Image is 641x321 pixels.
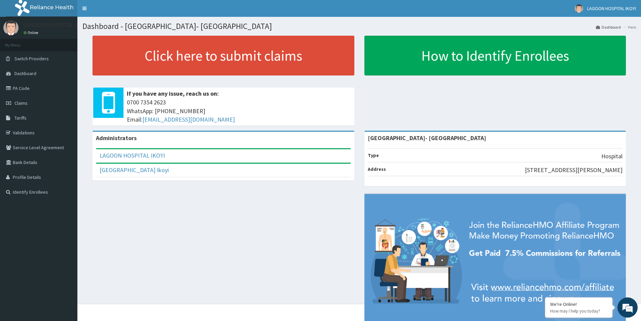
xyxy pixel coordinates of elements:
div: Minimize live chat window [110,3,127,20]
b: Type [368,152,379,158]
p: Hospital [601,152,622,161]
strong: [GEOGRAPHIC_DATA]- [GEOGRAPHIC_DATA] [368,134,486,142]
span: 0700 7354 2623 WhatsApp: [PHONE_NUMBER] Email: [127,98,351,124]
b: Administrators [96,134,137,142]
span: Claims [14,100,28,106]
img: User Image [3,20,19,35]
span: LAGOON HOSPITAL IKOYI [587,5,636,11]
a: [EMAIL_ADDRESS][DOMAIN_NAME] [142,116,235,123]
div: Chat with us now [35,38,113,46]
span: We're online! [39,85,93,153]
a: Online [24,30,40,35]
div: We're Online! [550,301,607,307]
a: How to Identify Enrollees [364,36,626,75]
b: Address [368,166,386,172]
a: Dashboard [596,24,621,30]
span: Dashboard [14,70,36,76]
p: How may I help you today? [550,308,607,314]
img: User Image [575,4,583,13]
li: Here [621,24,636,30]
textarea: Type your message and hit 'Enter' [3,184,128,207]
b: If you have any issue, reach us on: [127,90,219,97]
p: LAGOON HOSPITAL IKOYI [24,22,88,28]
p: [STREET_ADDRESS][PERSON_NAME] [525,166,622,174]
span: Tariffs [14,115,27,121]
img: d_794563401_company_1708531726252_794563401 [12,34,27,51]
a: LAGOON HOSPITAL IKOYI [100,152,165,159]
h1: Dashboard - [GEOGRAPHIC_DATA]- [GEOGRAPHIC_DATA] [82,22,636,31]
a: [GEOGRAPHIC_DATA] Ikoyi [100,166,169,174]
a: Click here to submit claims [93,36,354,75]
span: Switch Providers [14,56,49,62]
